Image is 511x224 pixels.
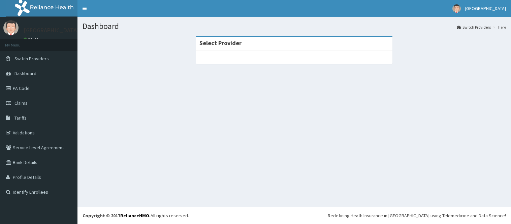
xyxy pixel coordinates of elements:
[452,4,461,13] img: User Image
[465,5,506,11] span: [GEOGRAPHIC_DATA]
[14,70,36,76] span: Dashboard
[328,212,506,219] div: Redefining Heath Insurance in [GEOGRAPHIC_DATA] using Telemedicine and Data Science!
[77,207,511,224] footer: All rights reserved.
[14,115,27,121] span: Tariffs
[3,20,19,35] img: User Image
[491,24,506,30] li: Here
[14,100,28,106] span: Claims
[14,56,49,62] span: Switch Providers
[24,27,79,33] p: [GEOGRAPHIC_DATA]
[457,24,491,30] a: Switch Providers
[199,39,242,47] strong: Select Provider
[120,213,149,219] a: RelianceHMO
[24,37,40,41] a: Online
[83,213,151,219] strong: Copyright © 2017 .
[83,22,506,31] h1: Dashboard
